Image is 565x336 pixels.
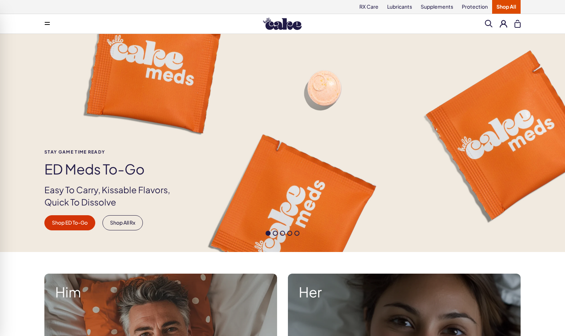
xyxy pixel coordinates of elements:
a: Shop ED To-Go [44,215,95,230]
strong: Him [55,284,266,300]
a: Shop All Rx [102,215,143,230]
img: Hello Cake [263,18,302,30]
h1: ED Meds to-go [44,162,182,177]
p: Easy To Carry, Kissable Flavors, Quick To Dissolve [44,184,182,208]
strong: Her [299,284,510,300]
span: Stay Game time ready [44,150,182,154]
